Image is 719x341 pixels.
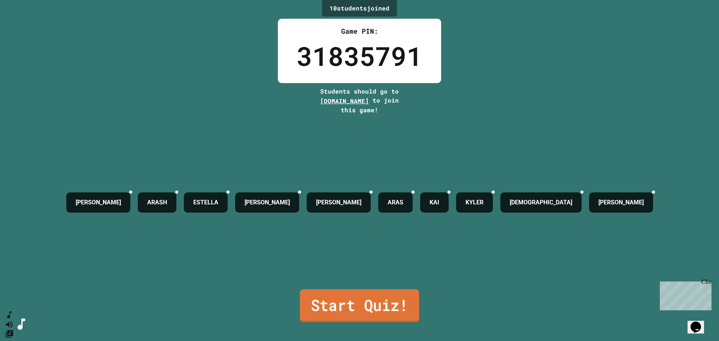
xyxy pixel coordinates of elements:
button: Change Music [5,329,14,338]
button: Mute music [5,320,14,329]
h4: [DEMOGRAPHIC_DATA] [510,198,572,207]
a: Start Quiz! [300,289,419,322]
h4: [PERSON_NAME] [316,198,361,207]
div: Game PIN: [297,26,422,36]
h4: KAI [430,198,439,207]
div: Chat with us now!Close [3,3,52,48]
div: Students should go to to join this game! [313,87,406,115]
h4: [PERSON_NAME] [76,198,121,207]
h4: ARAS [388,198,403,207]
h4: [PERSON_NAME] [245,198,290,207]
h4: KYLER [465,198,483,207]
button: SpeedDial basic example [5,310,14,320]
h4: ARASH [147,198,167,207]
iframe: chat widget [688,311,712,334]
iframe: chat widget [657,278,712,310]
div: 31835791 [297,36,422,76]
h4: [PERSON_NAME] [598,198,644,207]
h4: ESTELLA [193,198,218,207]
span: [DOMAIN_NAME] [320,97,369,105]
